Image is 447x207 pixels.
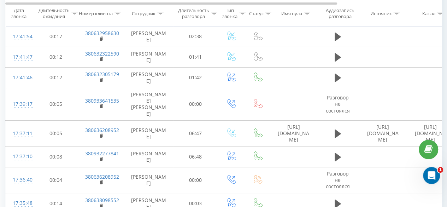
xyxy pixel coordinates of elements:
[124,146,173,167] td: [PERSON_NAME]
[6,7,32,19] div: Дата звонка
[178,7,209,19] div: Длительность разговора
[13,50,27,64] div: 17:41:47
[79,10,113,16] div: Номер клиента
[422,10,435,16] div: Канал
[85,150,119,157] a: 380932277841
[271,120,317,146] td: [URL][DOMAIN_NAME]
[13,71,27,85] div: 17:41:46
[173,146,218,167] td: 06:48
[39,7,70,19] div: Длительность ожидания
[124,67,173,88] td: [PERSON_NAME]
[249,10,263,16] div: Статус
[13,173,27,187] div: 17:36:40
[85,30,119,36] a: 380632958630
[326,94,350,114] span: Разговор не состоялся
[85,197,119,203] a: 380638098552
[34,146,78,167] td: 00:08
[34,120,78,146] td: 00:05
[173,167,218,193] td: 00:00
[34,26,78,47] td: 00:17
[423,167,440,184] iframe: Intercom live chat
[359,120,407,146] td: [URL][DOMAIN_NAME]
[13,30,27,44] div: 17:41:54
[85,173,119,180] a: 380636208952
[173,120,218,146] td: 06:47
[34,47,78,67] td: 00:12
[124,167,173,193] td: [PERSON_NAME]
[370,10,392,16] div: Источник
[173,47,218,67] td: 01:41
[173,26,218,47] td: 02:38
[34,88,78,121] td: 00:05
[85,50,119,57] a: 380632322590
[124,47,173,67] td: [PERSON_NAME]
[13,97,27,111] div: 17:39:17
[124,26,173,47] td: [PERSON_NAME]
[323,7,357,19] div: Аудиозапись разговора
[437,167,443,173] span: 1
[222,7,237,19] div: Тип звонка
[132,10,155,16] div: Сотрудник
[173,88,218,121] td: 00:00
[13,150,27,163] div: 17:37:10
[85,97,119,104] a: 380933641535
[85,127,119,133] a: 380636208952
[85,71,119,77] a: 380632305179
[34,67,78,88] td: 00:12
[124,120,173,146] td: [PERSON_NAME]
[124,88,173,121] td: [PERSON_NAME] [PERSON_NAME]
[13,127,27,140] div: 17:37:11
[326,170,350,190] span: Разговор не состоялся
[281,10,302,16] div: Имя пула
[173,67,218,88] td: 01:42
[34,167,78,193] td: 00:04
